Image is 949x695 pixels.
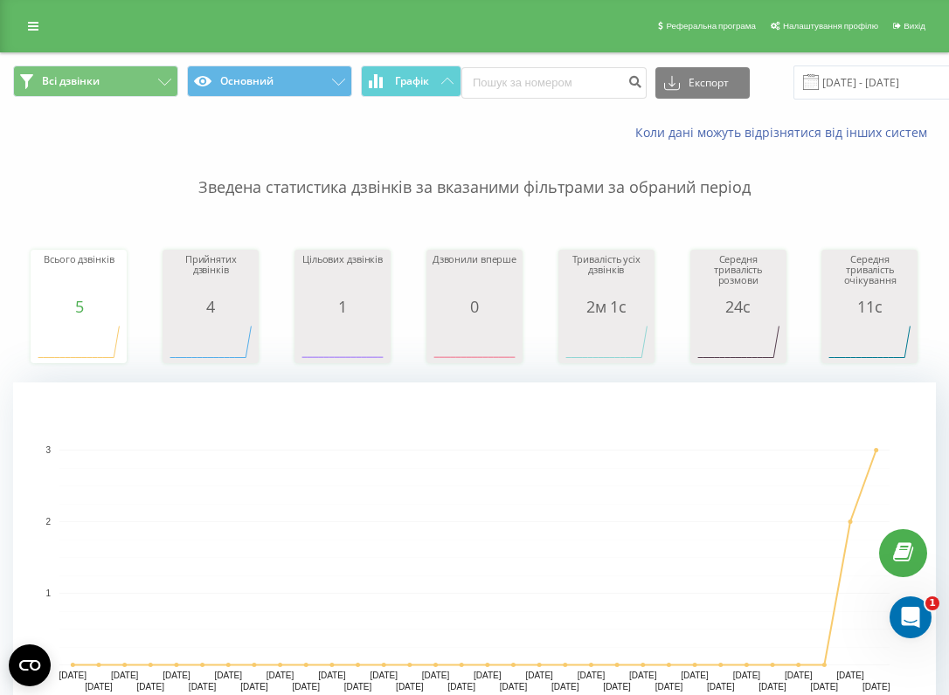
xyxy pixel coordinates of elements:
[267,671,294,680] text: [DATE]
[167,254,254,298] div: Прийнятих дзвінків
[431,254,518,298] div: Дзвонили вперше
[551,682,579,692] text: [DATE]
[189,682,217,692] text: [DATE]
[474,671,502,680] text: [DATE]
[111,671,139,680] text: [DATE]
[826,315,913,368] svg: A chart.
[695,298,782,315] div: 24с
[563,298,650,315] div: 2м 1с
[666,21,756,31] span: Реферальна програма
[695,315,782,368] svg: A chart.
[563,254,650,298] div: Тривалість усіх дзвінків
[299,298,386,315] div: 1
[629,671,657,680] text: [DATE]
[35,254,122,298] div: Всього дзвінків
[811,682,839,692] text: [DATE]
[655,67,750,99] button: Експорт
[167,298,254,315] div: 4
[9,644,51,686] button: Open CMP widget
[163,671,190,680] text: [DATE]
[655,682,683,692] text: [DATE]
[292,682,320,692] text: [DATE]
[45,588,51,598] text: 1
[681,671,709,680] text: [DATE]
[215,671,243,680] text: [DATE]
[299,315,386,368] svg: A chart.
[318,671,346,680] text: [DATE]
[500,682,528,692] text: [DATE]
[395,75,429,87] span: Графік
[299,254,386,298] div: Цільових дзвінків
[563,315,650,368] svg: A chart.
[187,65,352,97] button: Основний
[431,315,518,368] svg: A chart.
[45,445,51,455] text: 3
[525,671,553,680] text: [DATE]
[904,21,925,31] span: Вихід
[59,671,87,680] text: [DATE]
[45,517,51,526] text: 2
[826,254,913,298] div: Середня тривалість очікування
[361,65,461,97] button: Графік
[35,315,122,368] svg: A chart.
[447,682,475,692] text: [DATE]
[783,21,878,31] span: Налаштування профілю
[826,298,913,315] div: 11с
[431,298,518,315] div: 0
[13,141,936,199] p: Зведена статистика дзвінків за вказаними фільтрами за обраний період
[85,682,113,692] text: [DATE]
[578,671,606,680] text: [DATE]
[370,671,398,680] text: [DATE]
[785,671,813,680] text: [DATE]
[836,671,864,680] text: [DATE]
[240,682,268,692] text: [DATE]
[603,682,631,692] text: [DATE]
[42,74,100,88] span: Всі дзвінки
[759,682,786,692] text: [DATE]
[925,596,939,610] span: 1
[137,682,165,692] text: [DATE]
[35,298,122,315] div: 5
[635,124,936,141] a: Коли дані можуть відрізнятися вiд інших систем
[695,254,782,298] div: Середня тривалість розмови
[862,682,890,692] text: [DATE]
[733,671,761,680] text: [DATE]
[422,671,450,680] text: [DATE]
[890,596,932,638] iframe: Intercom live chat
[167,315,254,368] svg: A chart.
[344,682,372,692] text: [DATE]
[396,682,424,692] text: [DATE]
[461,67,647,99] input: Пошук за номером
[13,65,178,97] button: Всі дзвінки
[707,682,735,692] text: [DATE]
